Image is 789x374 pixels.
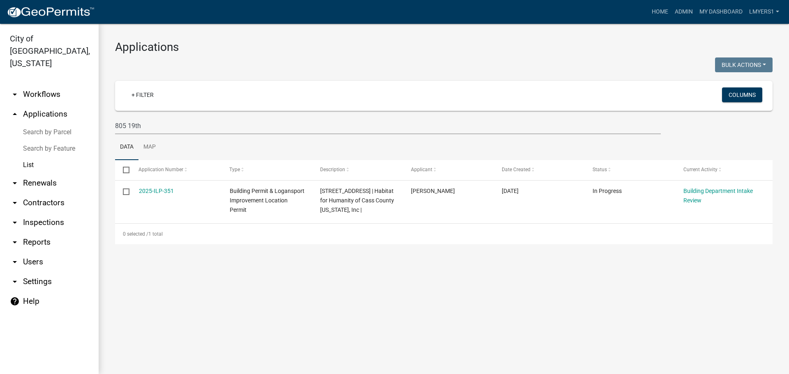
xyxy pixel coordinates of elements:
button: Bulk Actions [715,57,773,72]
span: 0 selected / [123,231,148,237]
div: 1 total [115,224,773,244]
a: Admin [671,4,696,20]
i: arrow_drop_up [10,109,20,119]
i: help [10,296,20,306]
span: 09/22/2025 [502,188,519,194]
datatable-header-cell: Select [115,160,131,180]
span: Application Number [139,167,184,172]
a: Data [115,134,138,161]
i: arrow_drop_down [10,198,20,208]
datatable-header-cell: Applicant [403,160,494,180]
span: Description [320,167,345,172]
a: lmyers1 [746,4,782,20]
span: Building Permit & Logansport Improvement Location Permit [230,188,305,213]
datatable-header-cell: Date Created [494,160,585,180]
i: arrow_drop_down [10,237,20,247]
datatable-header-cell: Application Number [131,160,221,180]
button: Columns [722,87,762,102]
i: arrow_drop_down [10,277,20,287]
a: Home [648,4,671,20]
datatable-header-cell: Type [221,160,312,180]
span: In Progress [593,188,622,194]
i: arrow_drop_down [10,257,20,267]
a: 2025-ILP-351 [139,188,174,194]
a: Map [138,134,161,161]
span: Applicant [411,167,432,172]
h3: Applications [115,40,773,54]
i: arrow_drop_down [10,178,20,188]
datatable-header-cell: Description [312,160,403,180]
span: Date Created [502,167,531,172]
span: Status [593,167,607,172]
datatable-header-cell: Current Activity [676,160,766,180]
i: arrow_drop_down [10,89,20,99]
a: Building Department Intake Review [683,188,753,204]
span: Current Activity [683,167,717,172]
datatable-header-cell: Status [585,160,676,180]
span: 805 19TH ST | Habitat for Humanity of Cass County Indiana, Inc | [320,188,394,213]
span: Type [230,167,240,172]
a: My Dashboard [696,4,746,20]
span: Ben Thompson [411,188,455,194]
a: + Filter [125,87,160,102]
input: Search for applications [115,117,661,134]
i: arrow_drop_down [10,218,20,227]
